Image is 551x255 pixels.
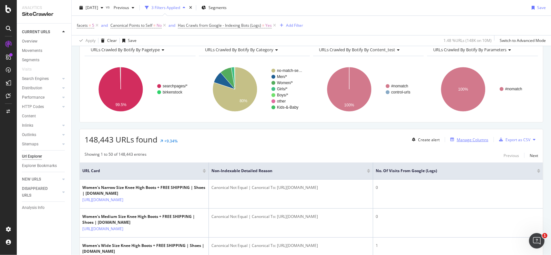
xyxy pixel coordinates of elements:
div: Segments [22,57,39,64]
div: 1 [376,243,540,249]
text: Girls/* [277,87,288,91]
div: 3 Filters Applied [151,5,180,10]
a: Visits [22,66,38,73]
span: Previous [111,5,129,10]
span: URLs Crawled By Botify By parameters [433,47,506,53]
span: 2025 Sep. 22nd [86,5,98,10]
svg: A chart. [199,61,309,117]
div: Content [22,113,36,120]
text: 99.5% [116,103,127,107]
a: Performance [22,94,60,101]
div: Women's Wide Size Knee High Boots + FREE SHIPPING | Shoes | [DOMAIN_NAME] [82,243,206,254]
span: 1 [542,233,547,238]
button: Add Filter [277,22,303,29]
button: and [101,22,108,28]
a: Inlinks [22,122,60,129]
text: 80% [240,99,247,103]
iframe: Intercom live chat [529,233,545,249]
span: No [157,21,162,30]
a: Url Explorer [22,153,67,160]
span: vs [106,4,111,10]
span: URLs Crawled By Botify By category [205,47,273,53]
svg: A chart. [313,61,423,117]
div: Visits [22,66,32,73]
div: Distribution [22,85,42,92]
div: Analytics [22,5,66,11]
div: 1.48 % URLs ( 148K on 10M ) [444,38,492,43]
button: Clear [98,35,117,46]
text: Boys/* [277,93,288,97]
span: Yes [265,21,272,30]
button: Switch to Advanced Mode [497,35,546,46]
div: Explorer Bookmarks [22,162,57,169]
a: Segments [22,57,67,64]
span: URLs Crawled By Botify By pagetype [91,47,160,53]
span: Canonical Points to Self [110,23,152,28]
div: Apply [86,38,96,43]
button: Export as CSV [496,134,530,145]
button: Previous [504,152,519,159]
span: = [89,23,91,28]
button: [DATE] [77,3,106,13]
button: Next [530,152,538,159]
div: Url Explorer [22,153,42,160]
div: Showing 1 to 50 of 148,443 entries [85,152,147,159]
a: Search Engines [22,75,60,82]
div: 0 [376,185,540,191]
span: = [262,23,264,28]
button: Save [120,35,137,46]
div: Clear [107,38,117,43]
h4: URLs Crawled By Botify By parameters [432,44,532,55]
text: Men/* [277,74,287,79]
span: Has Crawls from Google - Indexing Bots (Logs) [178,23,261,28]
div: and [168,23,175,28]
div: Next [530,153,538,158]
div: 0 [376,214,540,220]
div: Women's Medium Size Knee High Boots + FREE SHIPPING | Shoes | [DOMAIN_NAME] [82,214,206,225]
a: Explorer Bookmarks [22,162,67,169]
a: Movements [22,47,67,54]
div: A chart. [85,61,194,117]
div: DISAPPEARED URLS [22,185,55,199]
span: 148,443 URLs found [85,134,158,145]
div: Sitemaps [22,141,38,148]
div: Save [537,5,546,10]
div: Outlinks [22,132,36,138]
div: SiteCrawler [22,11,66,18]
span: facets [77,23,88,28]
div: HTTP Codes [22,103,44,110]
span: URL Card [82,168,201,174]
div: +9.34% [164,138,178,144]
div: Save [128,38,137,43]
div: Analysis Info [22,204,45,211]
div: Canonical Not Equal | Canonical To: [URL][DOMAIN_NAME] [211,185,370,191]
text: other [277,99,286,103]
a: Content [22,113,67,120]
button: Segments [199,3,229,13]
span: Segments [209,5,227,10]
a: [URL][DOMAIN_NAME] [82,226,123,232]
text: Kids-&-Baby [277,105,299,110]
text: #nomatch [505,87,522,91]
div: Create alert [418,137,440,142]
span: = [153,23,156,28]
span: 5 [92,21,94,30]
button: 3 Filters Applied [142,3,188,13]
a: NEW URLS [22,176,60,183]
div: Canonical Not Equal | Canonical To: [URL][DOMAIN_NAME] [211,243,370,249]
span: Non-Indexable Detailed Reason [211,168,357,174]
h4: URLs Crawled By Botify By category [204,44,304,55]
button: Manage Columns [448,136,488,143]
button: Save [529,3,546,13]
text: 100% [458,87,468,92]
text: Women/* [277,81,293,85]
a: CURRENT URLS [22,29,60,35]
a: Outlinks [22,132,60,138]
div: Previous [504,153,519,158]
div: Women's Narrow Size Knee High Boots + FREE SHIPPING | Shoes | [DOMAIN_NAME] [82,185,206,196]
text: no-match-se… [277,68,302,73]
svg: A chart. [427,61,537,117]
span: No. of Visits from Google (Logs) [376,168,527,174]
